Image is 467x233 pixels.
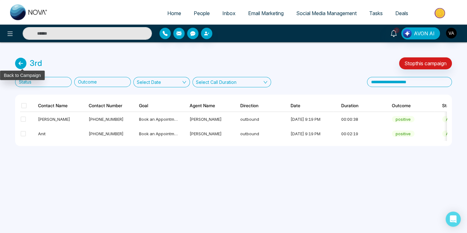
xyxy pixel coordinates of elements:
[10,4,48,20] img: Nova CRM Logo
[399,57,452,69] button: Stopthis campaign
[240,131,279,137] div: outbound
[190,131,229,137] div: [PERSON_NAME]
[242,7,290,19] a: Email Marketing
[196,79,236,85] div: Select Call Duration
[394,27,399,33] span: 2
[222,10,236,16] span: Inbox
[392,131,414,137] div: positive
[446,28,457,38] img: User Avatar
[395,10,408,16] span: Deals
[290,7,363,19] a: Social Media Management
[30,100,81,112] th: Contact Name
[182,80,186,84] span: down
[187,7,216,19] a: People
[392,116,414,122] div: positive
[194,10,210,16] span: People
[38,116,77,122] div: [PERSON_NAME]
[418,6,463,20] img: Market-place.gif
[190,116,229,122] div: [PERSON_NAME]
[341,116,380,122] div: 00:00:38
[167,10,181,16] span: Home
[446,212,461,227] div: Open Intercom Messenger
[401,27,440,39] button: AVON AI
[139,131,181,136] span: Book an Appointment
[291,131,330,137] div: [DATE] 9:19 PM
[384,100,435,112] th: Outcome
[403,29,412,38] img: Lead Flow
[389,7,414,19] a: Deals
[216,7,242,19] a: Inbox
[296,10,357,16] span: Social Media Management
[139,117,181,122] span: Book an Appointment
[182,100,232,112] th: Agent Name
[414,30,435,37] span: AVON AI
[232,100,283,112] th: Direction
[369,10,383,16] span: Tasks
[131,100,182,112] th: Goal
[38,131,77,137] div: Anit
[81,100,131,112] th: Contact Number
[333,100,384,112] th: Duration
[240,116,279,122] div: outbound
[363,7,389,19] a: Tasks
[341,131,380,137] div: 00:02:19
[263,80,268,84] span: down
[386,27,401,38] a: 2
[89,116,128,122] div: [PHONE_NUMBER]
[89,131,128,137] div: [PHONE_NUMBER]
[283,100,333,112] th: Date
[137,79,161,85] div: Select Date
[248,10,284,16] span: Email Marketing
[30,57,42,69] div: 3rd
[161,7,187,19] a: Home
[291,116,330,122] div: [DATE] 9:19 PM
